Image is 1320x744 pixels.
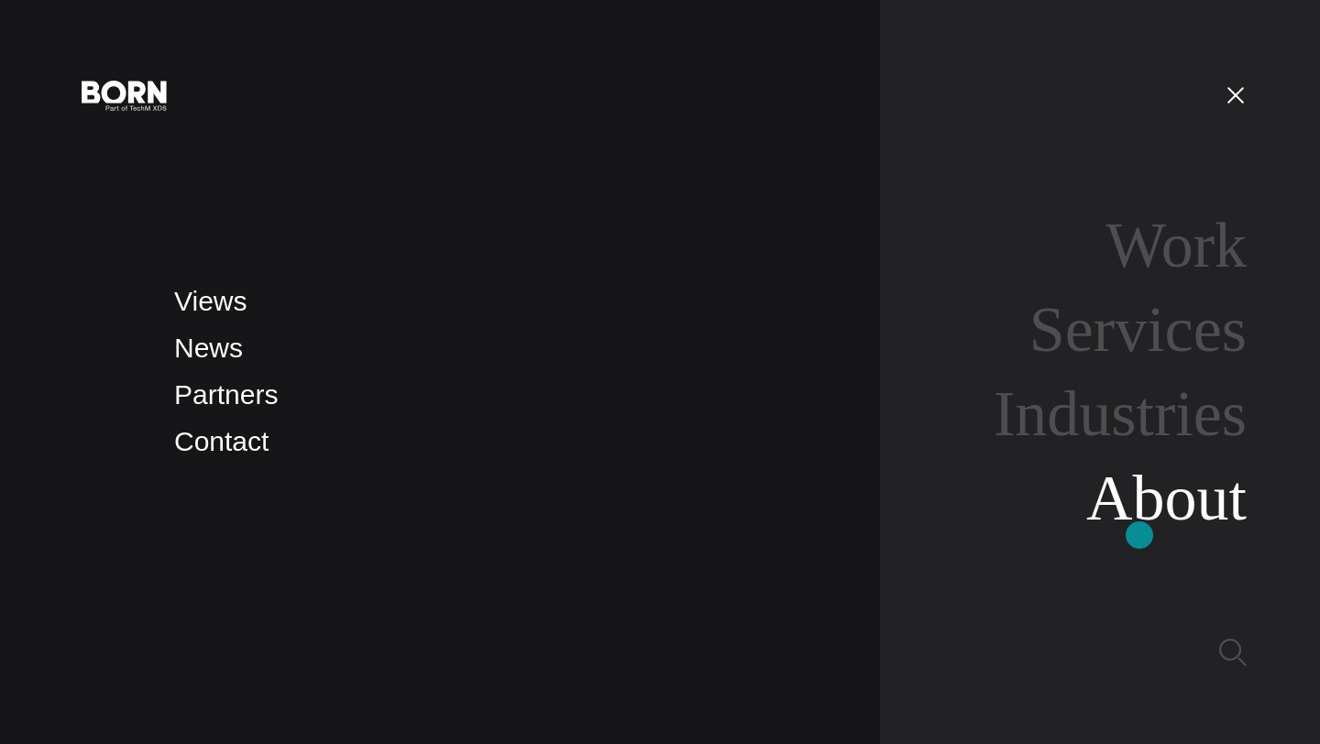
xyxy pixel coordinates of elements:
[174,379,278,410] a: Partners
[1105,210,1247,280] a: Work
[174,286,247,316] a: Views
[1086,463,1247,533] a: About
[1219,639,1247,666] img: Search
[174,426,269,456] a: Contact
[994,378,1247,449] a: Industries
[1214,75,1258,114] button: Open
[174,333,243,363] a: News
[1029,294,1247,365] a: Services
